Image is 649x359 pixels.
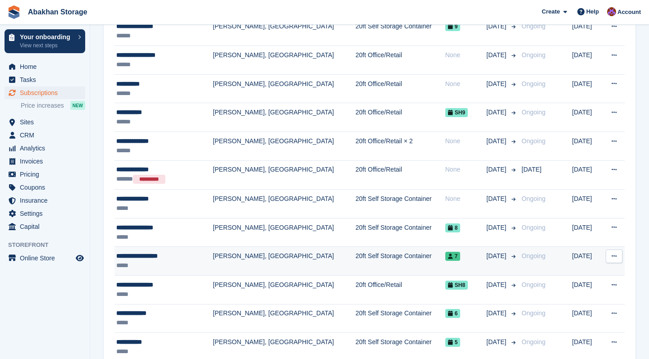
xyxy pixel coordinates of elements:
[572,17,602,46] td: [DATE]
[486,223,508,232] span: [DATE]
[20,168,74,181] span: Pricing
[70,101,85,110] div: NEW
[356,160,445,190] td: 20ft Office/Retail
[356,132,445,161] td: 20ft Office/Retail × 2
[445,281,468,290] span: SH8
[20,207,74,220] span: Settings
[20,142,74,155] span: Analytics
[486,79,508,89] span: [DATE]
[521,195,545,202] span: Ongoing
[572,132,602,161] td: [DATE]
[5,168,85,181] a: menu
[572,218,602,247] td: [DATE]
[20,155,74,168] span: Invoices
[445,338,461,347] span: 5
[356,276,445,304] td: 20ft Office/Retail
[572,190,602,218] td: [DATE]
[572,276,602,304] td: [DATE]
[356,46,445,75] td: 20ft Office/Retail
[21,100,85,110] a: Price increases NEW
[617,8,641,17] span: Account
[521,137,545,145] span: Ongoing
[20,116,74,128] span: Sites
[486,136,508,146] span: [DATE]
[7,5,21,19] img: stora-icon-8386f47178a22dfd0bd8f6a31ec36ba5ce8667c1dd55bd0f319d3a0aa187defe.svg
[20,73,74,86] span: Tasks
[521,166,541,173] span: [DATE]
[356,17,445,46] td: 20ft Self Storage Container
[20,220,74,233] span: Capital
[445,22,461,31] span: 9
[445,136,487,146] div: None
[356,74,445,103] td: 20ft Office/Retail
[213,17,355,46] td: [PERSON_NAME], [GEOGRAPHIC_DATA]
[445,108,468,117] span: SH9
[24,5,91,19] a: Abakhan Storage
[20,41,73,50] p: View next steps
[521,338,545,345] span: Ongoing
[356,190,445,218] td: 20ft Self Storage Container
[213,103,355,132] td: [PERSON_NAME], [GEOGRAPHIC_DATA]
[213,74,355,103] td: [PERSON_NAME], [GEOGRAPHIC_DATA]
[445,79,487,89] div: None
[213,218,355,247] td: [PERSON_NAME], [GEOGRAPHIC_DATA]
[5,29,85,53] a: Your onboarding View next steps
[74,253,85,264] a: Preview store
[5,73,85,86] a: menu
[572,103,602,132] td: [DATE]
[521,109,545,116] span: Ongoing
[5,220,85,233] a: menu
[486,22,508,31] span: [DATE]
[5,129,85,141] a: menu
[5,207,85,220] a: menu
[213,304,355,333] td: [PERSON_NAME], [GEOGRAPHIC_DATA]
[5,181,85,194] a: menu
[20,86,74,99] span: Subscriptions
[20,60,74,73] span: Home
[521,281,545,288] span: Ongoing
[486,50,508,60] span: [DATE]
[572,160,602,190] td: [DATE]
[486,251,508,261] span: [DATE]
[356,247,445,276] td: 20ft Self Storage Container
[20,34,73,40] p: Your onboarding
[486,165,508,174] span: [DATE]
[5,155,85,168] a: menu
[445,309,461,318] span: 6
[20,129,74,141] span: CRM
[486,194,508,204] span: [DATE]
[486,108,508,117] span: [DATE]
[572,304,602,333] td: [DATE]
[542,7,560,16] span: Create
[486,280,508,290] span: [DATE]
[356,304,445,333] td: 20ft Self Storage Container
[5,60,85,73] a: menu
[20,181,74,194] span: Coupons
[213,247,355,276] td: [PERSON_NAME], [GEOGRAPHIC_DATA]
[213,276,355,304] td: [PERSON_NAME], [GEOGRAPHIC_DATA]
[521,51,545,59] span: Ongoing
[5,86,85,99] a: menu
[521,80,545,87] span: Ongoing
[5,194,85,207] a: menu
[445,194,487,204] div: None
[8,241,90,250] span: Storefront
[572,247,602,276] td: [DATE]
[213,190,355,218] td: [PERSON_NAME], [GEOGRAPHIC_DATA]
[445,252,461,261] span: 7
[445,50,487,60] div: None
[5,142,85,155] a: menu
[586,7,599,16] span: Help
[445,223,461,232] span: 8
[20,252,74,264] span: Online Store
[5,252,85,264] a: menu
[572,74,602,103] td: [DATE]
[572,46,602,75] td: [DATE]
[21,101,64,110] span: Price increases
[521,23,545,30] span: Ongoing
[486,337,508,347] span: [DATE]
[20,194,74,207] span: Insurance
[486,309,508,318] span: [DATE]
[607,7,616,16] img: William Abakhan
[356,103,445,132] td: 20ft Office/Retail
